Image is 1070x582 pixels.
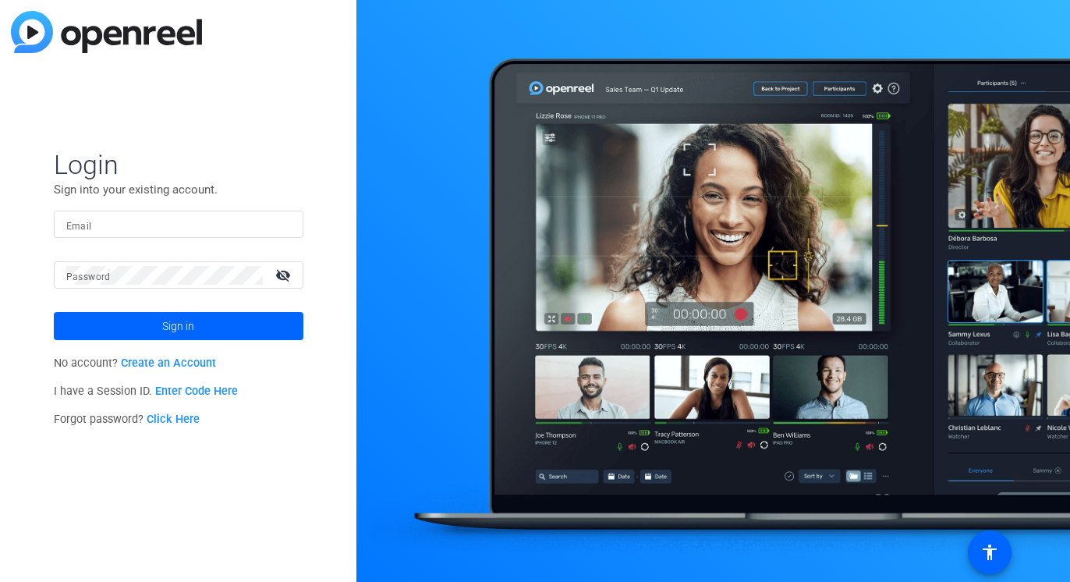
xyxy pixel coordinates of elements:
[54,413,200,426] span: Forgot password?
[266,264,303,286] mat-icon: visibility_off
[980,543,999,562] mat-icon: accessibility
[66,271,111,282] mat-label: Password
[54,357,217,370] span: No account?
[54,148,303,181] span: Login
[155,385,238,398] a: Enter Code Here
[147,413,200,426] a: Click Here
[54,312,303,340] button: Sign in
[66,215,291,234] input: Enter Email Address
[162,307,194,346] span: Sign in
[121,357,216,370] a: Create an Account
[54,181,303,198] p: Sign into your existing account.
[54,385,239,398] span: I have a Session ID.
[11,11,202,53] img: blue-gradient.svg
[66,221,92,232] mat-label: Email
